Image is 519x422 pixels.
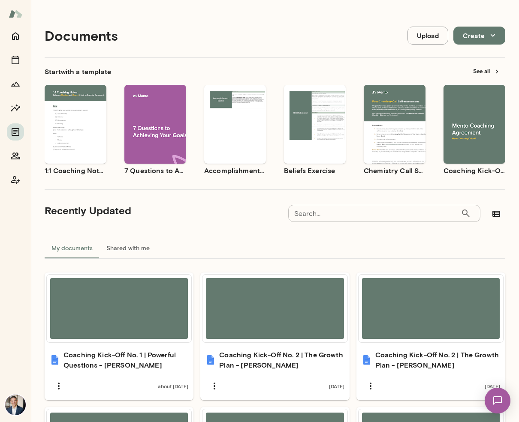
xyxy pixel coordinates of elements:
[45,27,118,44] h4: Documents
[50,355,60,365] img: Coaching Kick-Off No. 1 | Powerful Questions - Ryan Byrne
[100,238,157,258] button: Shared with me
[284,165,346,176] h6: Beliefs Exercise
[45,238,505,258] div: documents tabs
[364,165,425,176] h6: Chemistry Call Self-Assessment [Coaches only]
[375,350,500,370] h6: Coaching Kick-Off No. 2 | The Growth Plan - [PERSON_NAME]
[444,165,505,176] h6: Coaching Kick-Off | Coaching Agreement
[9,6,22,22] img: Mento
[7,123,24,141] button: Documents
[453,27,505,45] button: Create
[7,27,24,45] button: Home
[5,395,26,415] img: Mark Zschocke
[45,238,100,258] button: My documents
[124,165,186,176] h6: 7 Questions to Achieving Your Goals
[7,171,24,189] button: Coach app
[204,165,266,176] h6: Accomplishment Tracker
[7,51,24,69] button: Sessions
[45,204,131,217] h5: Recently Updated
[485,383,500,389] span: [DATE]
[329,383,344,389] span: [DATE]
[45,66,111,77] h6: Start with a template
[7,147,24,165] button: Members
[45,165,106,176] h6: 1:1 Coaching Notes
[205,355,216,365] img: Coaching Kick-Off No. 2 | The Growth Plan - Goutham Bhat
[468,65,505,78] button: See all
[407,27,448,45] button: Upload
[158,383,188,389] span: about [DATE]
[7,75,24,93] button: Growth Plan
[63,350,188,370] h6: Coaching Kick-Off No. 1 | Powerful Questions - [PERSON_NAME]
[219,350,344,370] h6: Coaching Kick-Off No. 2 | The Growth Plan - [PERSON_NAME]
[7,99,24,117] button: Insights
[362,355,372,365] img: Coaching Kick-Off No. 2 | The Growth Plan - Jarrod Ross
